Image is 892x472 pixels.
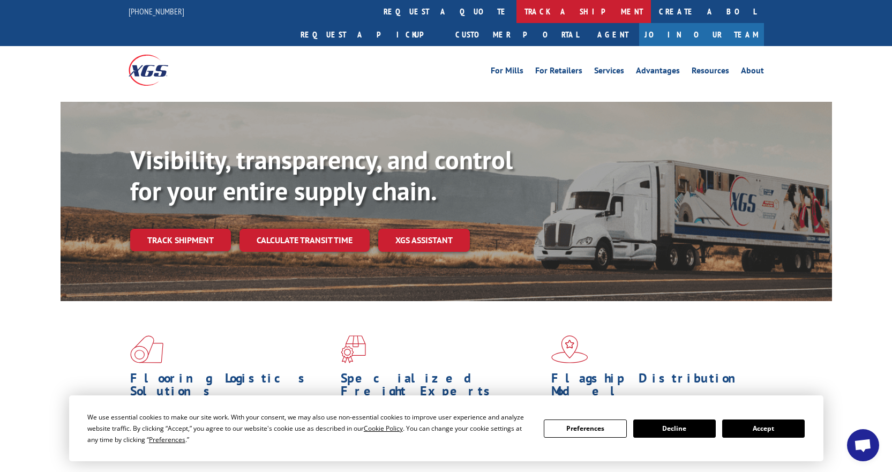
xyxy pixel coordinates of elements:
a: About [741,66,764,78]
a: Calculate transit time [239,229,370,252]
img: xgs-icon-focused-on-flooring-red [341,335,366,363]
button: Decline [633,419,716,438]
h1: Specialized Freight Experts [341,372,543,403]
a: For Retailers [535,66,582,78]
div: Cookie Consent Prompt [69,395,823,461]
a: Agent [587,23,639,46]
a: XGS ASSISTANT [378,229,470,252]
a: Resources [692,66,729,78]
a: Services [594,66,624,78]
a: Join Our Team [639,23,764,46]
h1: Flooring Logistics Solutions [130,372,333,403]
a: Learn More > [130,451,264,463]
img: xgs-icon-total-supply-chain-intelligence-red [130,335,163,363]
a: Customer Portal [447,23,587,46]
button: Accept [722,419,805,438]
span: Cookie Policy [364,424,403,433]
a: [PHONE_NUMBER] [129,6,184,17]
a: Track shipment [130,229,231,251]
div: We use essential cookies to make our site work. With your consent, we may also use non-essential ... [87,411,531,445]
span: Preferences [149,435,185,444]
b: Visibility, transparency, and control for your entire supply chain. [130,143,513,207]
div: Open chat [847,429,879,461]
a: For Mills [491,66,523,78]
h1: Flagship Distribution Model [551,372,754,403]
a: Advantages [636,66,680,78]
button: Preferences [544,419,626,438]
a: Request a pickup [293,23,447,46]
a: Learn More > [341,451,474,463]
img: xgs-icon-flagship-distribution-model-red [551,335,588,363]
